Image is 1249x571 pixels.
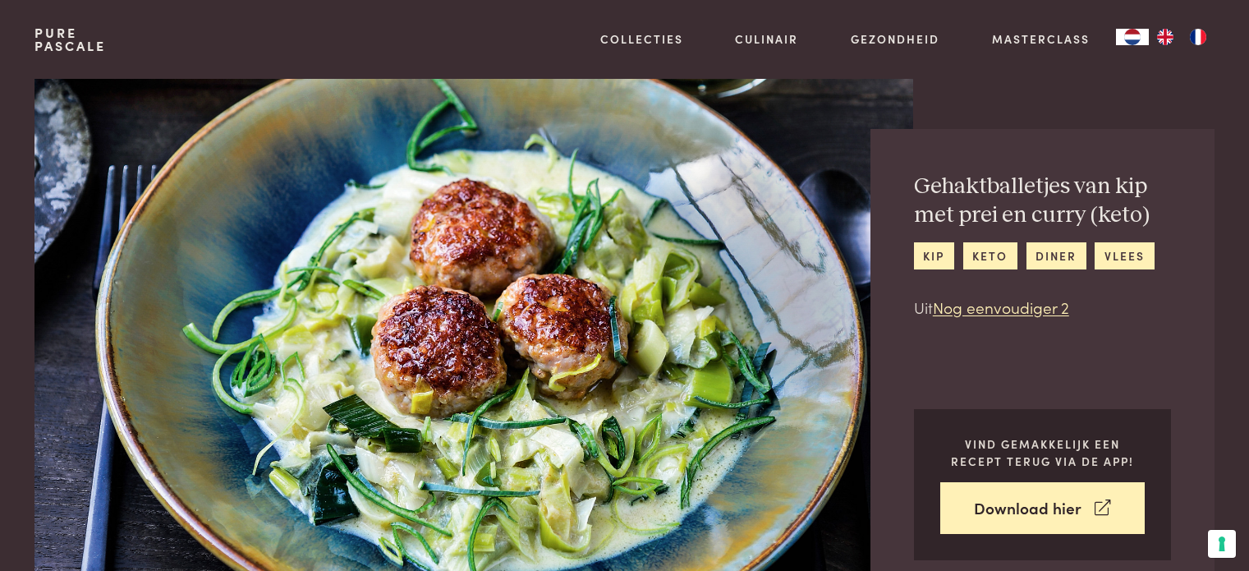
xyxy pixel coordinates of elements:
[933,296,1069,318] a: Nog eenvoudiger 2
[600,30,683,48] a: Collecties
[1026,242,1086,269] a: diner
[1182,29,1215,45] a: FR
[735,30,798,48] a: Culinair
[1149,29,1182,45] a: EN
[1095,242,1154,269] a: vlees
[963,242,1017,269] a: keto
[914,296,1171,320] p: Uit
[914,242,954,269] a: kip
[1116,29,1215,45] aside: Language selected: Nederlands
[940,435,1145,469] p: Vind gemakkelijk een recept terug via de app!
[914,173,1171,229] h2: Gehaktballetjes van kip met prei en curry (keto)
[992,30,1090,48] a: Masterclass
[1208,530,1236,558] button: Uw voorkeuren voor toestemming voor trackingtechnologieën
[34,26,106,53] a: PurePascale
[940,482,1145,534] a: Download hier
[1116,29,1149,45] div: Language
[1116,29,1149,45] a: NL
[1149,29,1215,45] ul: Language list
[851,30,939,48] a: Gezondheid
